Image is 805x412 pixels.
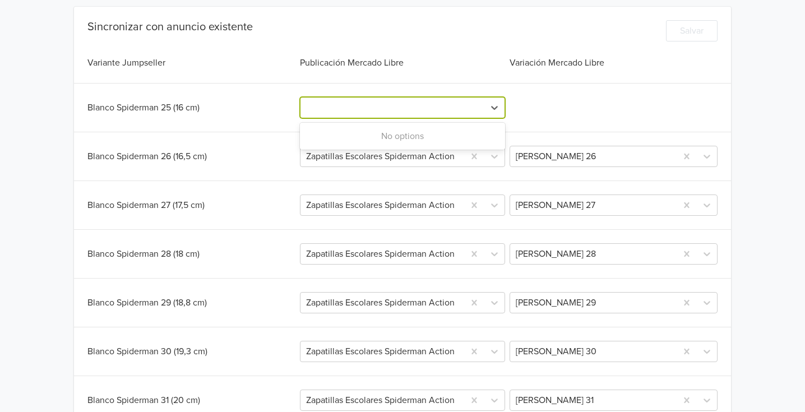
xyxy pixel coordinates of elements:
div: Blanco Spiderman 28 (18 cm) [87,247,298,261]
div: Variación Mercado Libre [507,56,718,70]
div: Variante Jumpseller [87,56,298,70]
div: Blanco Spiderman 31 (20 cm) [87,394,298,407]
div: Blanco Spiderman 25 (16 cm) [87,101,298,114]
div: No options [300,125,506,147]
div: Sincronizar con anuncio existente [87,20,253,34]
div: Blanco Spiderman 30 (19,3 cm) [87,345,298,358]
div: Blanco Spiderman 26 (16,5 cm) [87,150,298,163]
div: Blanco Spiderman 27 (17,5 cm) [87,198,298,212]
button: Salvar [666,20,718,41]
div: Blanco Spiderman 29 (18,8 cm) [87,296,298,309]
div: Publicación Mercado Libre [298,56,508,70]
